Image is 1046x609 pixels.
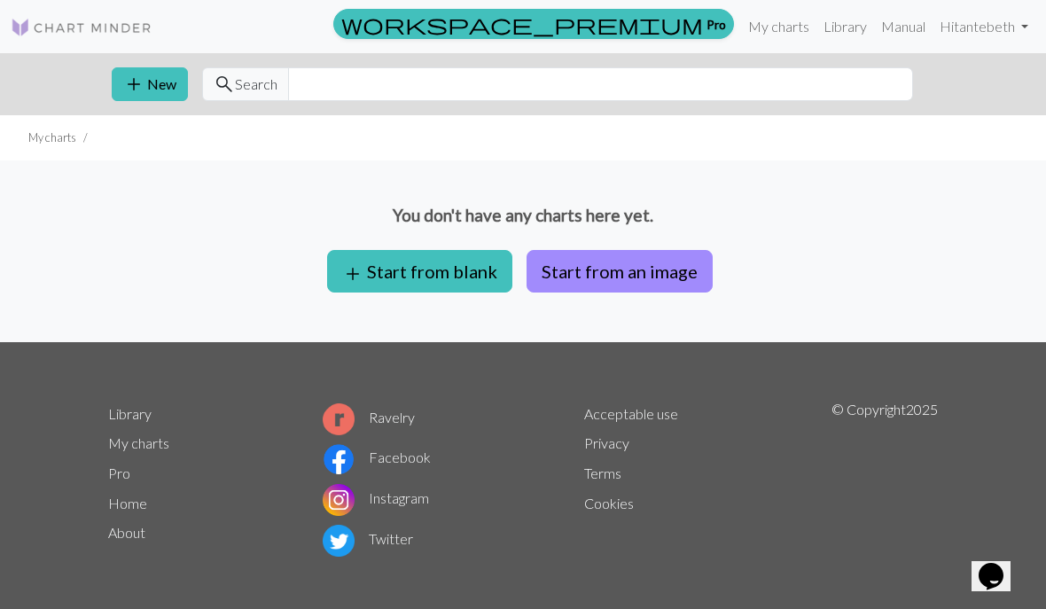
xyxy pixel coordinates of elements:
a: Manual [874,9,933,44]
span: add [123,72,144,97]
a: My charts [108,434,169,451]
span: search [214,72,235,97]
a: Home [108,495,147,511]
a: About [108,524,145,541]
button: Start from blank [327,250,512,293]
a: Library [816,9,874,44]
li: My charts [28,129,76,146]
span: Search [235,74,277,95]
span: add [342,262,363,286]
a: My charts [741,9,816,44]
a: Privacy [584,434,629,451]
img: Ravelry logo [323,403,355,435]
a: Terms [584,465,621,481]
button: New [112,67,188,101]
a: Twitter [323,530,413,547]
a: Pro [333,9,734,39]
span: workspace_premium [341,12,703,36]
a: Cookies [584,495,634,511]
iframe: chat widget [972,538,1028,591]
a: Start from an image [519,261,720,277]
a: Acceptable use [584,405,678,422]
img: Logo [11,17,152,38]
a: Hitantebeth [933,9,1035,44]
img: Twitter logo [323,525,355,557]
img: Facebook logo [323,443,355,475]
button: Start from an image [527,250,713,293]
a: Pro [108,465,130,481]
a: Facebook [323,449,431,465]
a: Ravelry [323,409,415,426]
p: © Copyright 2025 [831,399,938,560]
a: Library [108,405,152,422]
a: Instagram [323,489,429,506]
img: Instagram logo [323,484,355,516]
